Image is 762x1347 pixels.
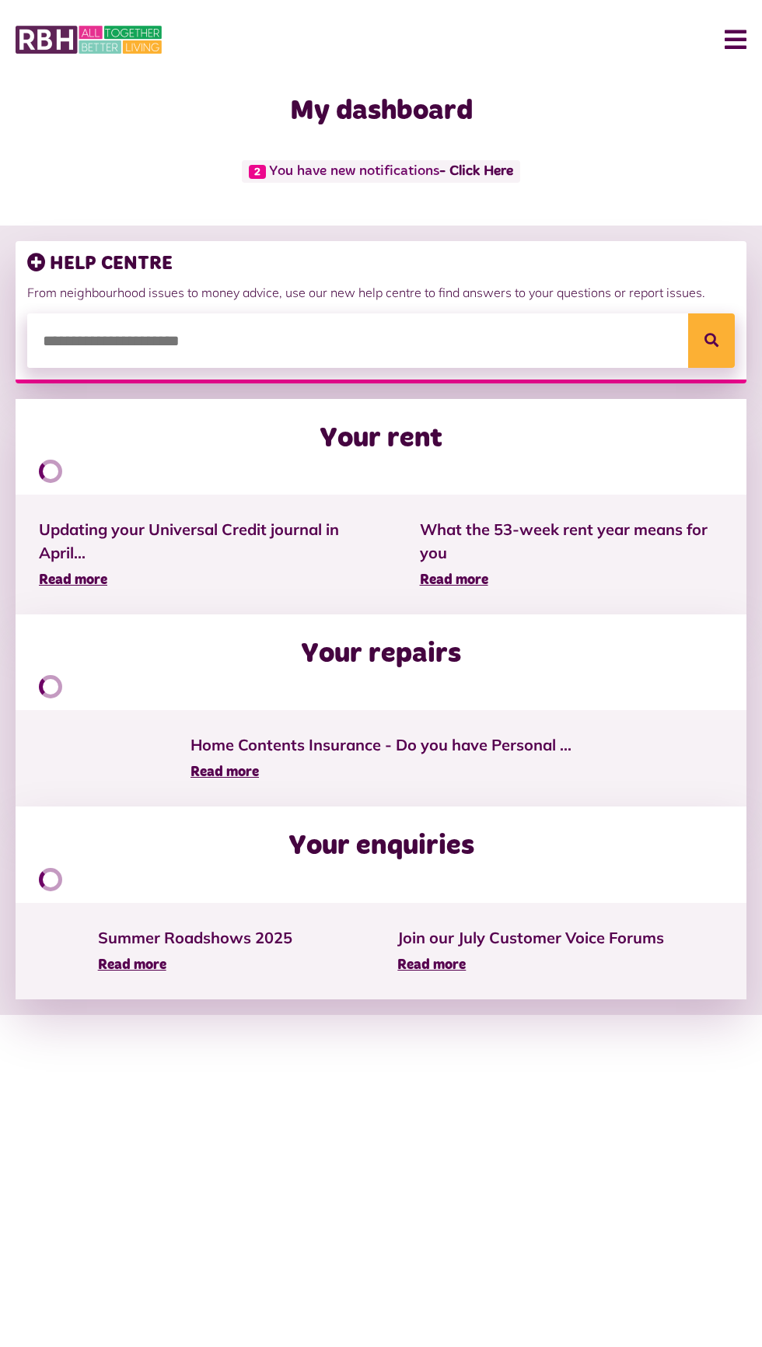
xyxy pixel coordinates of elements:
p: From neighbourhood issues to money advice, use our new help centre to find answers to your questi... [27,283,735,302]
span: Read more [397,958,466,972]
h2: Your enquiries [288,830,474,863]
h1: My dashboard [16,95,746,128]
span: Join our July Customer Voice Forums [397,926,664,950]
a: What the 53-week rent year means for you Read more [420,518,723,591]
span: Summer Roadshows 2025 [98,926,292,950]
span: Read more [39,573,107,587]
span: 2 [249,165,266,179]
span: You have new notifications [242,160,520,183]
a: Join our July Customer Voice Forums Read more [397,926,664,976]
span: What the 53-week rent year means for you [420,518,723,565]
span: Read more [98,958,166,972]
span: Home Contents Insurance - Do you have Personal ... [190,733,571,757]
a: Updating your Universal Credit journal in April... Read more [39,518,373,591]
h2: Your rent [320,422,442,456]
h2: Your repairs [301,638,461,671]
span: Read more [420,573,488,587]
img: MyRBH [16,23,162,56]
span: Read more [190,765,259,779]
a: - Click Here [439,164,513,178]
a: Summer Roadshows 2025 Read more [98,926,292,976]
a: Home Contents Insurance - Do you have Personal ... Read more [190,733,571,783]
span: Updating your Universal Credit journal in April... [39,518,373,565]
h3: HELP CENTRE [27,253,735,275]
